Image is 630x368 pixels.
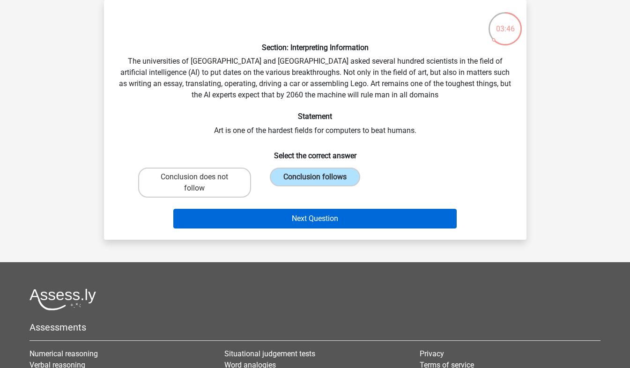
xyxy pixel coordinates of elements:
[30,349,98,358] a: Numerical reasoning
[270,168,360,186] label: Conclusion follows
[119,144,511,160] h6: Select the correct answer
[488,11,523,35] div: 03:46
[119,43,511,52] h6: Section: Interpreting Information
[420,349,444,358] a: Privacy
[30,288,96,310] img: Assessly logo
[138,168,251,198] label: Conclusion does not follow
[108,7,523,232] div: The universities of [GEOGRAPHIC_DATA] and [GEOGRAPHIC_DATA] asked several hundred scientists in t...
[173,209,457,228] button: Next Question
[224,349,315,358] a: Situational judgement tests
[30,322,600,333] h5: Assessments
[119,112,511,121] h6: Statement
